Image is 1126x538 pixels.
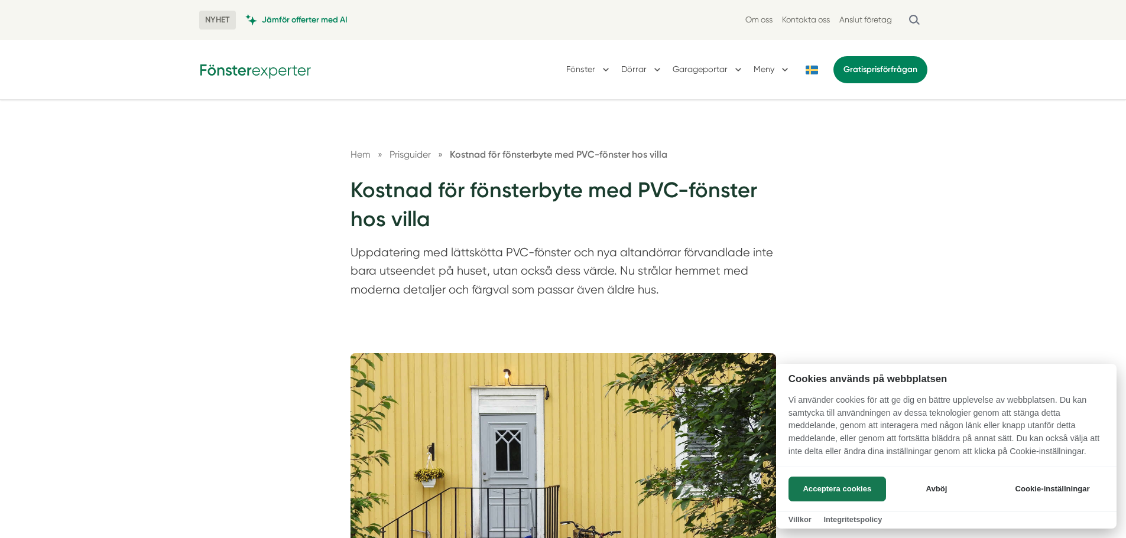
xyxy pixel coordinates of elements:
[776,394,1117,466] p: Vi använder cookies för att ge dig en bättre upplevelse av webbplatsen. Du kan samtycka till anvä...
[788,477,886,501] button: Acceptera cookies
[776,373,1117,384] h2: Cookies används på webbplatsen
[788,515,812,524] a: Villkor
[823,515,882,524] a: Integritetspolicy
[890,477,984,501] button: Avböj
[1001,477,1104,501] button: Cookie-inställningar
